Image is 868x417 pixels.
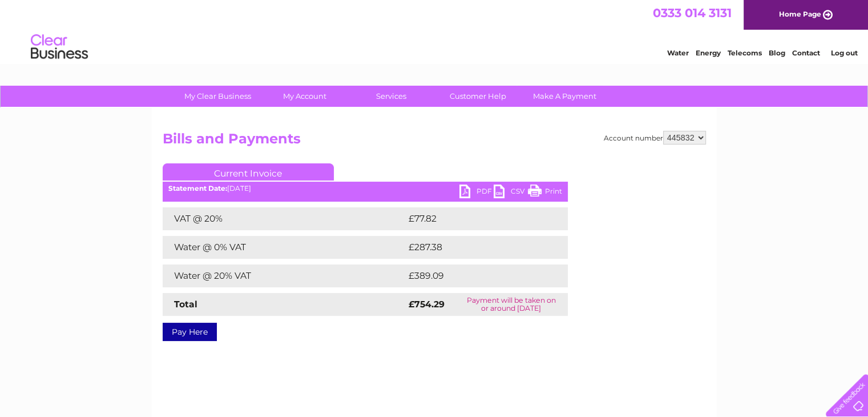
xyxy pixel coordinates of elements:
[163,163,334,181] a: Current Invoice
[174,299,197,310] strong: Total
[30,30,88,65] img: logo.png
[792,49,820,57] a: Contact
[459,185,494,201] a: PDF
[163,323,217,341] a: Pay Here
[406,236,547,259] td: £287.38
[528,185,562,201] a: Print
[409,299,445,310] strong: £754.29
[163,185,568,193] div: [DATE]
[163,207,406,230] td: VAT @ 20%
[344,86,438,107] a: Services
[518,86,612,107] a: Make A Payment
[165,6,704,55] div: Clear Business is a trading name of Verastar Limited (registered in [GEOGRAPHIC_DATA] No. 3667643...
[653,6,732,20] a: 0333 014 3131
[494,185,528,201] a: CSV
[163,264,406,287] td: Water @ 20% VAT
[163,131,706,153] h2: Bills and Payments
[667,49,689,57] a: Water
[728,49,762,57] a: Telecoms
[769,49,785,57] a: Blog
[163,236,406,259] td: Water @ 0% VAT
[257,86,352,107] a: My Account
[696,49,721,57] a: Energy
[431,86,525,107] a: Customer Help
[455,293,567,316] td: Payment will be taken on or around [DATE]
[830,49,857,57] a: Log out
[604,131,706,145] div: Account number
[171,86,265,107] a: My Clear Business
[168,184,227,193] b: Statement Date:
[406,264,548,287] td: £389.09
[406,207,544,230] td: £77.82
